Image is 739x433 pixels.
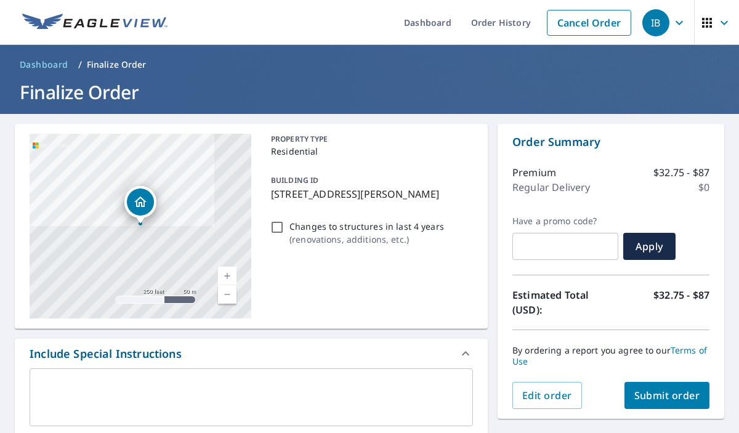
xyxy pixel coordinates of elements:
[547,10,631,36] a: Cancel Order
[512,180,590,195] p: Regular Delivery
[633,240,666,253] span: Apply
[218,267,236,285] a: Current Level 17, Zoom In
[653,165,709,180] p: $32.75 - $87
[271,145,468,158] p: Residential
[271,134,468,145] p: PROPERTY TYPE
[15,55,73,75] a: Dashboard
[512,344,707,367] a: Terms of Use
[512,288,611,317] p: Estimated Total (USD):
[271,187,468,201] p: [STREET_ADDRESS][PERSON_NAME]
[512,345,709,367] p: By ordering a report you agree to our
[124,186,156,224] div: Dropped pin, building 1, Residential property, 275 Teel Mountain Dr Cleveland, GA 30528
[624,382,710,409] button: Submit order
[218,285,236,304] a: Current Level 17, Zoom Out
[512,382,582,409] button: Edit order
[512,134,709,150] p: Order Summary
[522,389,572,402] span: Edit order
[512,216,618,227] label: Have a promo code?
[271,175,318,185] p: BUILDING ID
[623,233,676,260] button: Apply
[653,288,709,317] p: $32.75 - $87
[30,346,182,362] div: Include Special Instructions
[20,59,68,71] span: Dashboard
[78,57,82,72] li: /
[15,79,724,105] h1: Finalize Order
[634,389,700,402] span: Submit order
[289,233,444,246] p: ( renovations, additions, etc. )
[289,220,444,233] p: Changes to structures in last 4 years
[22,14,168,32] img: EV Logo
[15,55,724,75] nav: breadcrumb
[87,59,147,71] p: Finalize Order
[512,165,556,180] p: Premium
[15,339,488,368] div: Include Special Instructions
[642,9,669,36] div: IB
[698,180,709,195] p: $0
